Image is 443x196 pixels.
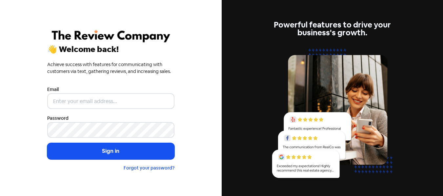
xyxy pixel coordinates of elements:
label: Email [47,86,59,93]
button: Sign in [47,143,174,159]
div: Powerful features to drive your business's growth. [269,21,396,37]
div: 👋 Welcome back! [47,45,174,53]
a: Forgot your password? [124,165,174,171]
label: Password [47,115,69,122]
input: Enter your email address... [47,93,174,109]
img: reviews [269,45,396,186]
div: Achieve success with features for communicating with customers via text, gathering reviews, and i... [47,61,174,75]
